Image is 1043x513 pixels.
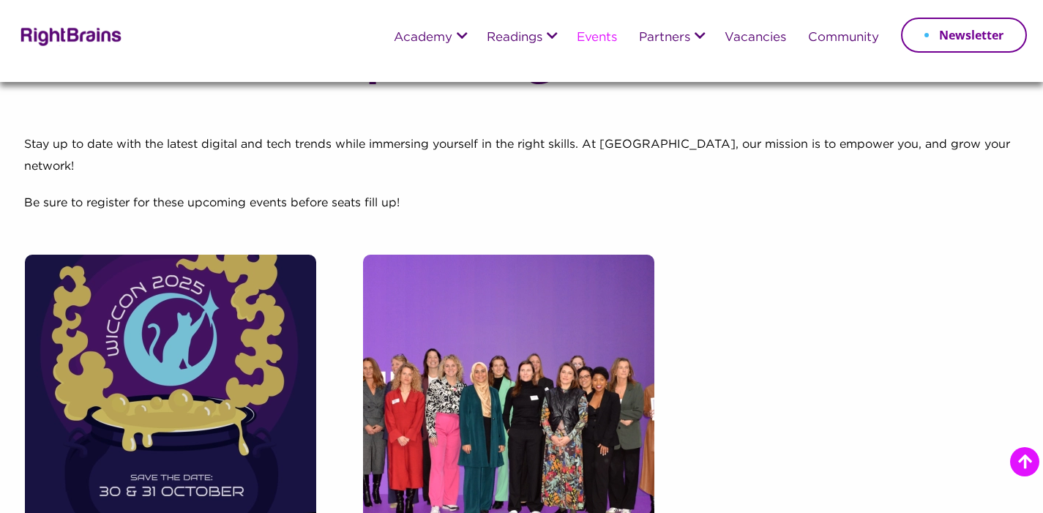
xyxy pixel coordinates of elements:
[487,31,542,45] a: Readings
[24,198,400,209] span: Be sure to register for these upcoming events before seats fill up!
[725,31,786,45] a: Vacancies
[394,31,452,45] a: Academy
[24,139,1010,172] span: Stay up to date with the latest digital and tech trends while immersing yourself in the right ski...
[577,31,617,45] a: Events
[16,25,122,46] img: Rightbrains
[639,31,690,45] a: Partners
[808,31,879,45] a: Community
[901,18,1027,53] a: Newsletter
